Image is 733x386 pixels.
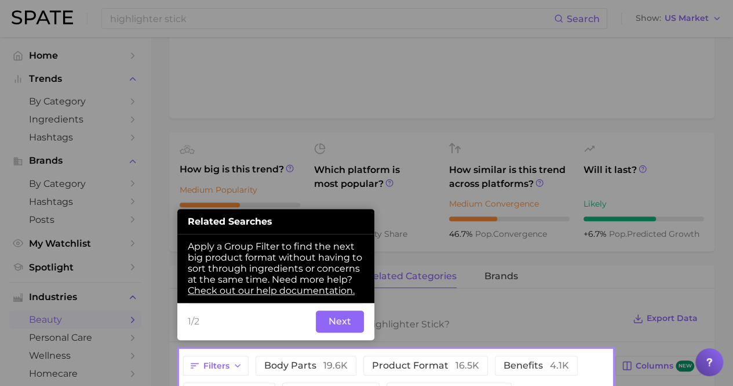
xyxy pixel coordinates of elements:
[455,360,479,371] span: 16.5k
[183,356,249,376] button: Filters
[372,361,479,370] span: product format
[504,361,569,370] span: benefits
[203,361,229,371] span: Filters
[264,361,348,370] span: body parts
[550,360,569,371] span: 4.1k
[323,360,348,371] span: 19.6k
